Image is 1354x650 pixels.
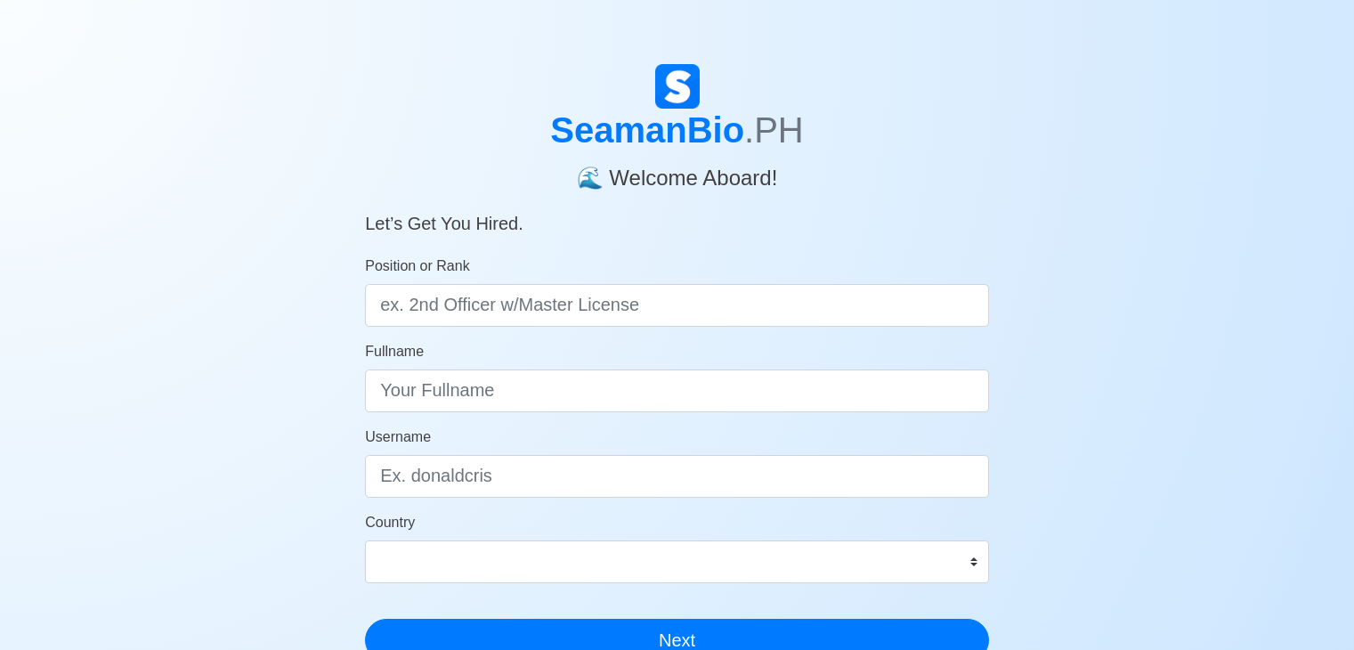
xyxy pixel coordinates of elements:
span: Fullname [365,344,424,359]
input: Your Fullname [365,370,989,412]
label: Country [365,512,415,533]
input: Ex. donaldcris [365,455,989,498]
span: Username [365,429,431,444]
input: ex. 2nd Officer w/Master License [365,284,989,327]
h4: 🌊 Welcome Aboard! [365,151,989,191]
h1: SeamanBio [365,109,989,151]
span: .PH [744,110,804,150]
h5: Let’s Get You Hired. [365,191,989,234]
span: Position or Rank [365,258,469,273]
img: Logo [655,64,700,109]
